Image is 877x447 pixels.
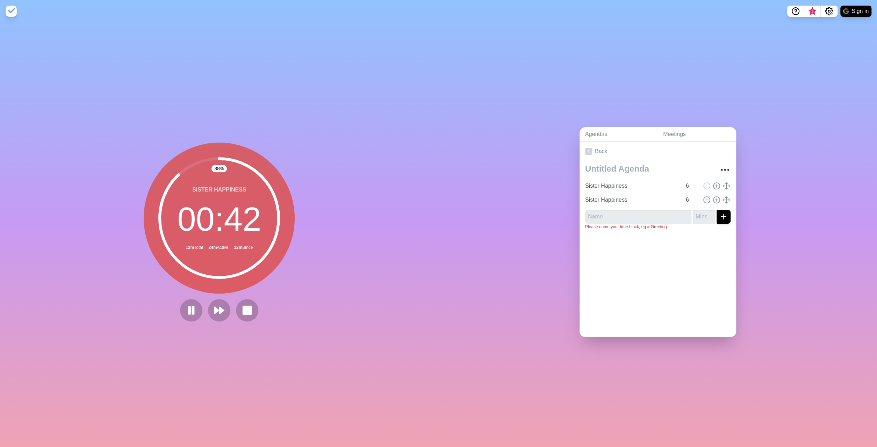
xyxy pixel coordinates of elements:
a: Back [580,142,736,161]
input: Mins [693,210,715,224]
input: Mins [683,179,700,193]
button: What’s new [804,6,821,17]
button: Help [787,6,804,17]
input: Mins [683,193,700,207]
a: Meetings [657,127,736,142]
img: timeblocks logo [6,6,17,17]
button: Sign in [840,6,871,17]
input: Name [585,210,691,224]
input: Name [582,193,682,207]
p: Please name your time block, eg = Greeting [585,224,731,230]
a: Agendas [580,127,657,142]
button: Settings [821,6,838,17]
input: Name [582,179,682,193]
span: 3 [810,9,815,14]
img: google logo [843,8,849,14]
button: More [718,163,732,177]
